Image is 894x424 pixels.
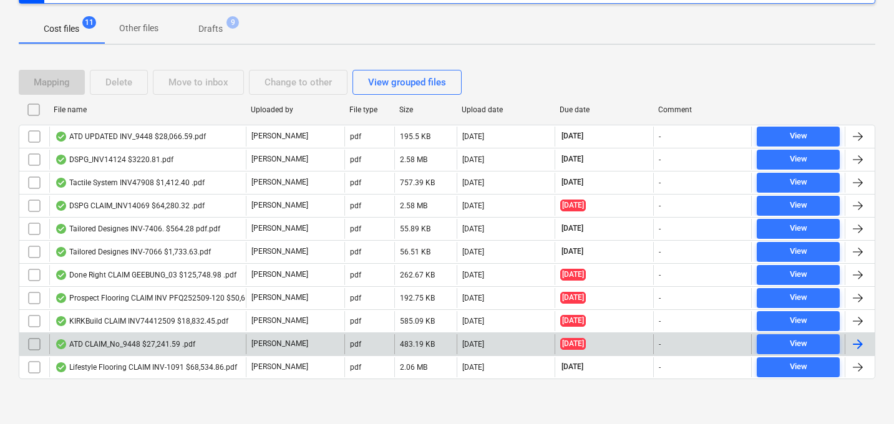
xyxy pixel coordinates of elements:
[55,339,67,349] div: OCR finished
[400,363,427,372] div: 2.06 MB
[462,178,484,187] div: [DATE]
[790,198,807,213] div: View
[82,16,96,29] span: 11
[352,70,462,95] button: View grouped files
[350,224,361,233] div: pdf
[659,132,661,141] div: -
[44,22,79,36] p: Cost files
[55,155,67,165] div: OCR finished
[462,248,484,256] div: [DATE]
[55,316,228,326] div: KIRKBuild CLAIM INV74412509 $18,832.45.pdf
[659,248,661,256] div: -
[462,294,484,302] div: [DATE]
[55,293,278,303] div: Prospect Flooring CLAIM INV PFQ252509-120 $50,617.70.pdf
[560,154,585,165] span: [DATE]
[55,224,220,234] div: Tailored Designes INV-7406. $564.28 pdf.pdf
[350,178,361,187] div: pdf
[462,271,484,279] div: [DATE]
[462,224,484,233] div: [DATE]
[251,362,308,372] p: [PERSON_NAME]
[790,221,807,236] div: View
[560,200,586,211] span: [DATE]
[251,316,308,326] p: [PERSON_NAME]
[55,362,67,372] div: OCR finished
[560,292,586,304] span: [DATE]
[659,294,661,302] div: -
[790,152,807,166] div: View
[790,314,807,328] div: View
[757,150,840,170] button: View
[757,357,840,377] button: View
[55,316,67,326] div: OCR finished
[462,340,484,349] div: [DATE]
[790,337,807,351] div: View
[659,317,661,325] div: -
[400,317,435,325] div: 585.09 KB
[54,105,241,114] div: File name
[251,246,308,257] p: [PERSON_NAME]
[462,155,484,164] div: [DATE]
[400,294,435,302] div: 192.75 KB
[55,178,67,188] div: OCR finished
[55,293,67,303] div: OCR finished
[55,224,67,234] div: OCR finished
[350,294,361,302] div: pdf
[462,317,484,325] div: [DATE]
[55,201,205,211] div: DSPG CLAIM_INV14069 $64,280.32 .pdf
[757,334,840,354] button: View
[251,292,308,303] p: [PERSON_NAME]
[790,360,807,374] div: View
[659,201,661,210] div: -
[251,105,339,114] div: Uploaded by
[55,132,67,142] div: OCR finished
[399,105,452,114] div: Size
[251,269,308,280] p: [PERSON_NAME]
[560,269,586,281] span: [DATE]
[350,271,361,279] div: pdf
[757,196,840,216] button: View
[350,363,361,372] div: pdf
[55,201,67,211] div: OCR finished
[350,155,361,164] div: pdf
[198,22,223,36] p: Drafts
[659,340,661,349] div: -
[560,362,585,372] span: [DATE]
[560,246,585,257] span: [DATE]
[350,317,361,325] div: pdf
[368,74,446,90] div: View grouped files
[462,105,550,114] div: Upload date
[659,224,661,233] div: -
[757,311,840,331] button: View
[251,177,308,188] p: [PERSON_NAME]
[400,155,427,164] div: 2.58 MB
[560,223,585,234] span: [DATE]
[400,132,430,141] div: 195.5 KB
[462,363,484,372] div: [DATE]
[659,271,661,279] div: -
[790,291,807,305] div: View
[400,271,435,279] div: 262.67 KB
[55,270,236,280] div: Done Right CLAIM GEEBUNG_03 $125,748.98 .pdf
[757,219,840,239] button: View
[55,178,205,188] div: Tactile System INV47908 $1,412.40 .pdf
[55,270,67,280] div: OCR finished
[350,340,361,349] div: pdf
[55,247,211,257] div: Tailored Designes INV-7066 $1,733.63.pdf
[400,178,435,187] div: 757.39 KB
[55,362,237,372] div: Lifestyle Flooring CLAIM INV-1091 $68,534.86.pdf
[790,175,807,190] div: View
[560,338,586,350] span: [DATE]
[251,131,308,142] p: [PERSON_NAME]
[757,127,840,147] button: View
[350,201,361,210] div: pdf
[659,155,661,164] div: -
[560,105,648,114] div: Due date
[757,173,840,193] button: View
[55,247,67,257] div: OCR finished
[757,288,840,308] button: View
[832,364,894,424] iframe: Chat Widget
[462,132,484,141] div: [DATE]
[400,248,430,256] div: 56.51 KB
[119,22,158,35] p: Other files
